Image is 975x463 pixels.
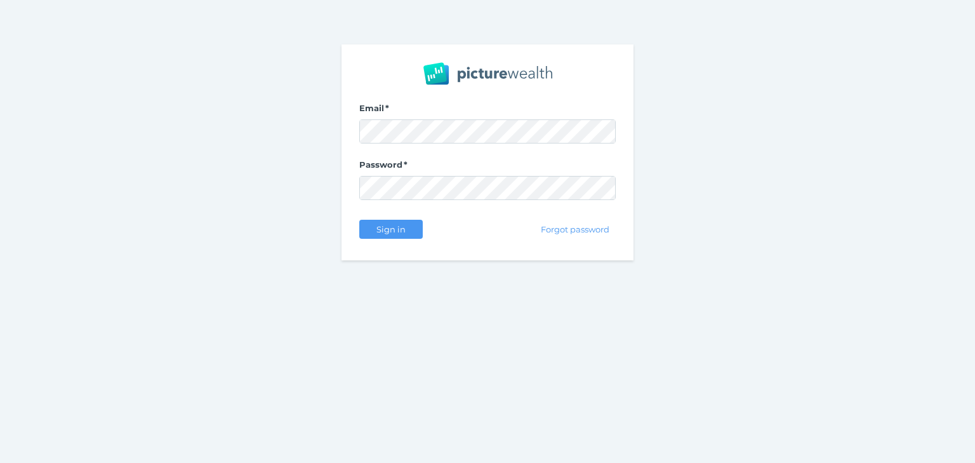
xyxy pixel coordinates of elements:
span: Forgot password [536,224,615,234]
label: Password [359,159,616,176]
span: Sign in [371,224,411,234]
img: PW [423,62,552,85]
label: Email [359,103,616,119]
button: Sign in [359,220,423,239]
button: Forgot password [535,220,616,239]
